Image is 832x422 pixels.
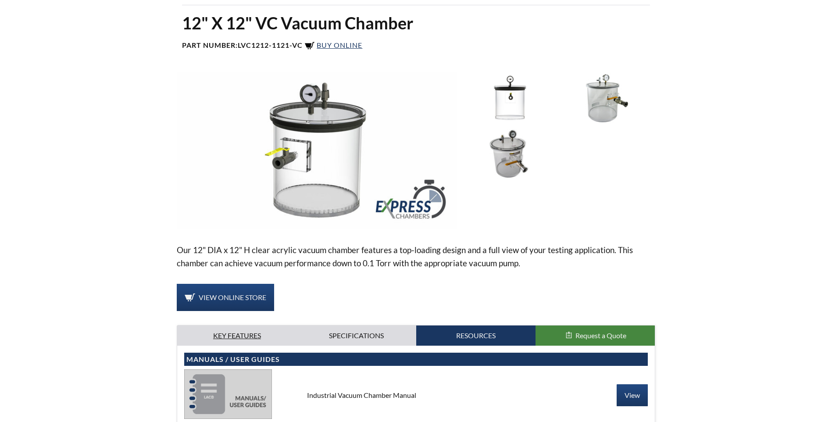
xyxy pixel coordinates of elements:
b: LVC1212-1121-VC [238,41,303,49]
h1: 12" X 12" VC Vacuum Chamber [182,12,650,34]
span: Request a Quote [575,331,626,340]
img: LVC1212-1121-VC, front view [464,72,555,124]
span: Buy Online [317,41,362,49]
img: LVC1212-1121-VC, front angled view [560,72,651,124]
h4: Part Number: [182,41,650,51]
div: Industrial Vacuum Chamber Manual [300,390,532,400]
a: Buy Online [304,41,362,49]
img: LVC1212-1121-VC Express Chamber, angled view [177,72,457,229]
a: View [617,384,648,406]
a: View Online Store [177,284,274,311]
h4: Manuals / User Guides [186,355,645,364]
a: Key Features [177,325,296,346]
a: Resources [416,325,536,346]
p: Our 12" DIA x 12" H clear acrylic vacuum chamber features a top-loading design and a full view of... [177,243,655,270]
a: Specifications [296,325,416,346]
img: manuals-58eb83dcffeb6bffe51ad23c0c0dc674bfe46cf1c3d14eaecd86c55f24363f1d.jpg [184,369,272,418]
button: Request a Quote [536,325,655,346]
span: View Online Store [199,293,266,301]
img: LVC1212-1121-VC, top angled view [464,128,555,179]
